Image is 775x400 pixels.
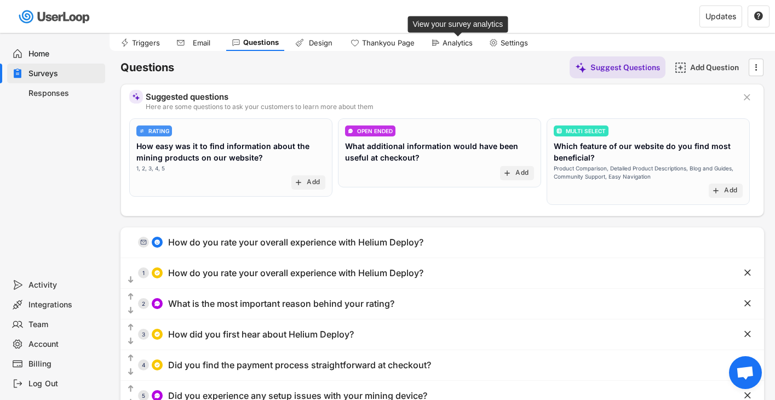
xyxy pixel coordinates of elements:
div: How do you rate your overall experience with Helium Deploy? [168,267,423,279]
img: CircleTickMinorWhite.svg [154,362,160,368]
button:  [750,59,761,76]
text:  [754,11,763,21]
div: Team [28,319,101,330]
div: 4 [138,362,149,368]
div: Questions [243,38,279,47]
div: 5 [138,393,149,398]
text:  [755,61,757,73]
img: MagicMajor%20%28Purple%29.svg [575,62,587,73]
div: Responses [28,88,101,99]
div: RATING [148,128,169,134]
div: Which feature of our website do you find most beneficial? [554,140,743,163]
div: Thankyou Page [362,38,415,48]
button:  [126,367,135,378]
div: Add [515,169,529,178]
div: Did you find the payment process straightforward at checkout? [168,359,431,371]
button:  [126,322,135,333]
div: Suggested questions [146,93,733,101]
button:  [126,292,135,302]
div: Billing [28,359,101,369]
div: Add [307,178,320,187]
div: Suggest Questions [590,62,660,72]
button:  [742,92,753,103]
div: 3 [138,332,149,337]
div: MULTI SELECT [566,128,606,134]
button:  [126,353,135,364]
img: ConversationMinor.svg [154,392,160,399]
div: Activity [28,280,101,290]
div: Account [28,339,101,350]
text:  [128,323,134,332]
button: add [294,178,303,187]
text:  [128,367,134,376]
div: Email [188,38,215,48]
div: 1, 2, 3, 4, 5 [136,164,165,173]
div: What additional information would have been useful at checkout? [345,140,534,163]
text:  [128,306,134,315]
button: add [711,186,720,195]
text:  [128,292,134,301]
img: ConversationMinor.svg [348,128,353,134]
div: How do you rate your overall experience with Helium Deploy? [168,237,423,248]
div: Surveys [28,68,101,79]
img: CircleTickMinorWhite.svg [154,270,160,276]
div: Home [28,49,101,59]
img: AdjustIcon.svg [139,128,145,134]
button:  [126,384,135,395]
text:  [128,275,134,284]
img: AddMajor.svg [675,62,686,73]
div: Log Out [28,379,101,389]
text:  [128,336,134,346]
div: Triggers [132,38,160,48]
div: Integrations [28,300,101,310]
div: How easy was it to find information about the mining products on our website? [136,140,325,163]
img: ListMajor.svg [556,128,562,134]
img: smiley-fill.svg [154,239,160,245]
button: add [503,169,512,178]
div: What is the most important reason behind your rating? [168,298,394,310]
div: Analytics [443,38,473,48]
img: ConversationMinor.svg [154,300,160,307]
div: Product Comparison, Detailed Product Descriptions, Blog and Guides, Community Support, Easy Navig... [554,164,743,181]
button:  [754,12,763,21]
div: Settings [501,38,528,48]
button:  [126,305,135,316]
div: 2 [138,301,149,306]
div: Add [724,186,737,195]
div: OPEN ENDED [357,128,393,134]
text:  [744,92,750,103]
div: How did you first hear about Helium Deploy? [168,329,354,340]
button:  [742,267,753,278]
div: Updates [705,13,736,20]
div: Design [307,38,334,48]
button:  [126,336,135,347]
h6: Questions [120,60,174,75]
button:  [742,298,753,309]
button:  [126,275,135,285]
text:  [128,384,134,393]
img: userloop-logo-01.svg [16,5,94,28]
a: Open chat [729,356,762,389]
div: Add Question [690,62,745,72]
text:  [744,328,751,340]
img: MagicMajor%20%28Purple%29.svg [132,93,140,101]
text:  [744,267,751,278]
div: 1 [138,270,149,276]
text:  [128,353,134,363]
text:  [744,298,751,309]
button:  [742,329,753,340]
div: Here are some questions to ask your customers to learn more about them [146,104,733,110]
img: CircleTickMinorWhite.svg [154,331,160,338]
